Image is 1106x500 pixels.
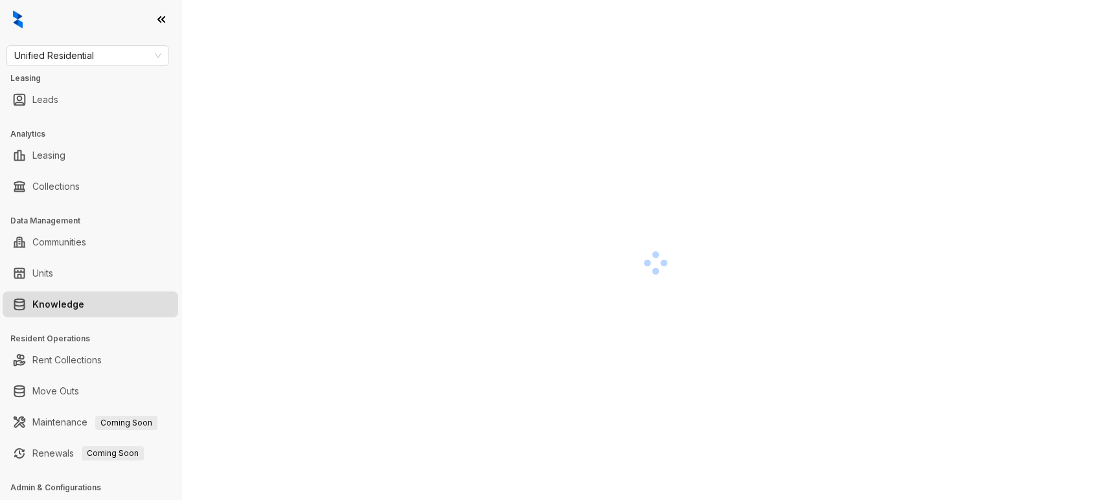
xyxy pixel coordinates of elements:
[82,446,144,460] span: Coming Soon
[32,229,86,255] a: Communities
[3,347,178,373] li: Rent Collections
[14,46,161,65] span: Unified Residential
[10,73,181,84] h3: Leasing
[13,10,23,28] img: logo
[32,260,53,286] a: Units
[3,378,178,404] li: Move Outs
[3,87,178,113] li: Leads
[3,291,178,317] li: Knowledge
[3,229,178,255] li: Communities
[3,142,178,168] li: Leasing
[10,128,181,140] h3: Analytics
[3,440,178,466] li: Renewals
[95,416,157,430] span: Coming Soon
[32,378,79,404] a: Move Outs
[3,260,178,286] li: Units
[10,215,181,227] h3: Data Management
[32,347,102,373] a: Rent Collections
[3,409,178,435] li: Maintenance
[10,333,181,345] h3: Resident Operations
[3,174,178,199] li: Collections
[32,142,65,168] a: Leasing
[32,291,84,317] a: Knowledge
[32,440,144,466] a: RenewalsComing Soon
[32,87,58,113] a: Leads
[32,174,80,199] a: Collections
[10,482,181,494] h3: Admin & Configurations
